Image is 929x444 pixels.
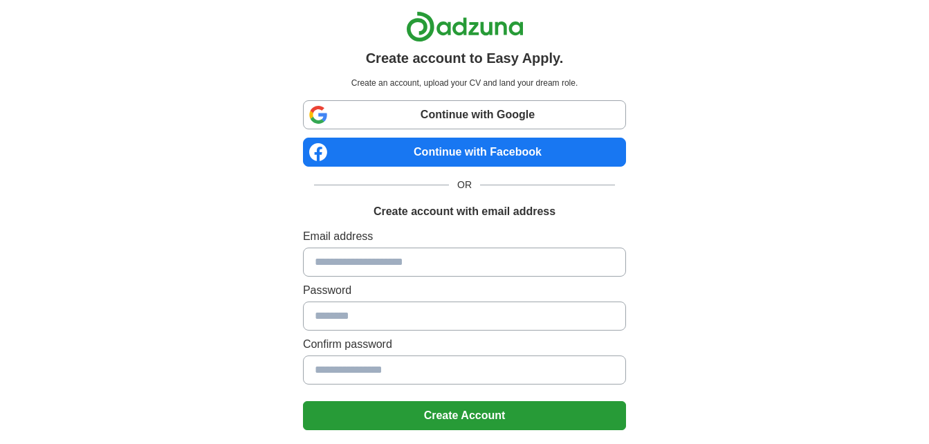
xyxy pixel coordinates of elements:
[306,77,623,89] p: Create an account, upload your CV and land your dream role.
[366,48,564,68] h1: Create account to Easy Apply.
[303,401,626,430] button: Create Account
[303,228,626,245] label: Email address
[303,138,626,167] a: Continue with Facebook
[449,178,480,192] span: OR
[303,282,626,299] label: Password
[303,336,626,353] label: Confirm password
[303,100,626,129] a: Continue with Google
[406,11,524,42] img: Adzuna logo
[374,203,555,220] h1: Create account with email address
